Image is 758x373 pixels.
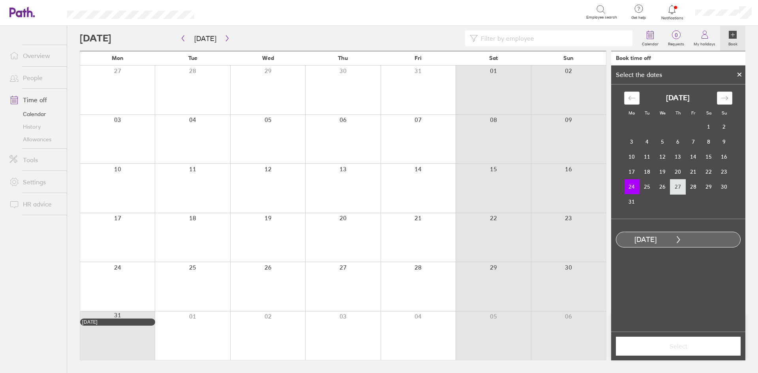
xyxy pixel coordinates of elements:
[624,164,640,179] td: Choose Monday, August 17, 2026 as your check-out date. It’s available.
[717,149,732,164] td: Choose Sunday, August 16, 2026 as your check-out date. It’s available.
[717,179,732,194] td: Choose Sunday, August 30, 2026 as your check-out date. It’s available.
[670,149,686,164] td: Choose Thursday, August 13, 2026 as your check-out date. It’s available.
[701,164,717,179] td: Choose Saturday, August 22, 2026 as your check-out date. It’s available.
[663,32,689,38] span: 0
[659,4,685,21] a: Notifications
[3,48,67,64] a: Overview
[216,8,236,15] div: Search
[663,26,689,51] a: 0Requests
[563,55,574,61] span: Sun
[717,119,732,134] td: Choose Sunday, August 2, 2026 as your check-out date. It’s available.
[624,92,640,105] div: Move backward to switch to the previous month.
[478,31,628,46] input: Filter by employee
[689,26,720,51] a: My holidays
[3,120,67,133] a: History
[616,55,651,61] div: Book time off
[188,55,197,61] span: Tue
[670,134,686,149] td: Choose Thursday, August 6, 2026 as your check-out date. It’s available.
[3,152,67,168] a: Tools
[621,343,735,350] span: Select
[717,164,732,179] td: Choose Sunday, August 23, 2026 as your check-out date. It’s available.
[82,319,153,325] div: [DATE]
[624,179,640,194] td: Selected as start date. Monday, August 24, 2026
[686,134,701,149] td: Choose Friday, August 7, 2026 as your check-out date. It’s available.
[338,55,348,61] span: Thu
[660,110,666,116] small: We
[722,110,727,116] small: Su
[640,164,655,179] td: Choose Tuesday, August 18, 2026 as your check-out date. It’s available.
[629,110,635,116] small: Mo
[655,149,670,164] td: Choose Wednesday, August 12, 2026 as your check-out date. It’s available.
[188,32,223,45] button: [DATE]
[415,55,422,61] span: Fri
[3,92,67,108] a: Time off
[655,179,670,194] td: Choose Wednesday, August 26, 2026 as your check-out date. It’s available.
[659,16,685,21] span: Notifications
[640,149,655,164] td: Choose Tuesday, August 11, 2026 as your check-out date. It’s available.
[626,15,651,20] span: Get help
[616,337,741,356] button: Select
[675,110,681,116] small: Th
[717,134,732,149] td: Choose Sunday, August 9, 2026 as your check-out date. It’s available.
[686,149,701,164] td: Choose Friday, August 14, 2026 as your check-out date. It’s available.
[691,110,695,116] small: Fr
[717,92,732,105] div: Move forward to switch to the next month.
[670,179,686,194] td: Choose Thursday, August 27, 2026 as your check-out date. It’s available.
[624,134,640,149] td: Choose Monday, August 3, 2026 as your check-out date. It’s available.
[624,149,640,164] td: Choose Monday, August 10, 2026 as your check-out date. It’s available.
[3,133,67,146] a: Allowances
[586,15,617,20] span: Employee search
[645,110,649,116] small: Tu
[701,119,717,134] td: Choose Saturday, August 1, 2026 as your check-out date. It’s available.
[655,164,670,179] td: Choose Wednesday, August 19, 2026 as your check-out date. It’s available.
[3,108,67,120] a: Calendar
[689,39,720,47] label: My holidays
[701,179,717,194] td: Choose Saturday, August 29, 2026 as your check-out date. It’s available.
[489,55,498,61] span: Sat
[611,71,667,78] div: Select the dates
[706,110,711,116] small: Sa
[3,174,67,190] a: Settings
[112,55,124,61] span: Mon
[637,39,663,47] label: Calendar
[615,84,741,219] div: Calendar
[686,164,701,179] td: Choose Friday, August 21, 2026 as your check-out date. It’s available.
[624,194,640,209] td: Choose Monday, August 31, 2026 as your check-out date. It’s available.
[616,236,675,244] div: [DATE]
[701,149,717,164] td: Choose Saturday, August 15, 2026 as your check-out date. It’s available.
[655,134,670,149] td: Choose Wednesday, August 5, 2026 as your check-out date. It’s available.
[640,134,655,149] td: Choose Tuesday, August 4, 2026 as your check-out date. It’s available.
[701,134,717,149] td: Choose Saturday, August 8, 2026 as your check-out date. It’s available.
[663,39,689,47] label: Requests
[262,55,274,61] span: Wed
[720,26,745,51] a: Book
[724,39,742,47] label: Book
[3,196,67,212] a: HR advice
[637,26,663,51] a: Calendar
[666,94,690,102] strong: [DATE]
[686,179,701,194] td: Choose Friday, August 28, 2026 as your check-out date. It’s available.
[3,70,67,86] a: People
[670,164,686,179] td: Choose Thursday, August 20, 2026 as your check-out date. It’s available.
[640,179,655,194] td: Choose Tuesday, August 25, 2026 as your check-out date. It’s available.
